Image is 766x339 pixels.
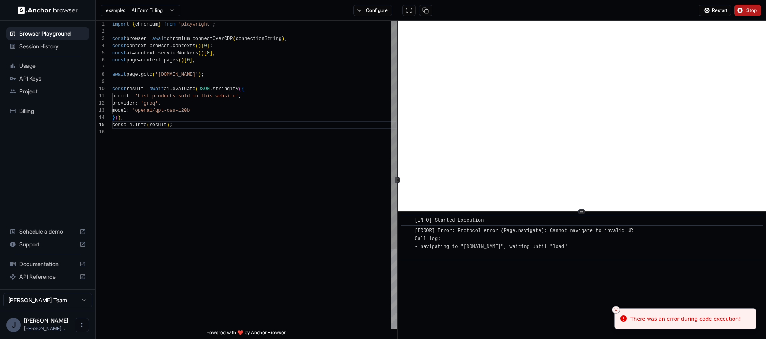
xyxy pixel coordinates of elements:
span: API Reference [19,273,76,281]
div: 11 [96,93,105,100]
span: ( [233,36,236,42]
span: ) [115,115,118,121]
span: , [239,93,241,99]
span: const [112,36,126,42]
span: [INFO] Started Execution [415,218,484,223]
span: 'playwright' [178,22,213,27]
span: } [158,22,161,27]
span: await [152,36,167,42]
span: await [150,86,164,92]
span: ] [210,50,213,56]
span: contexts [172,43,195,49]
button: Open in full screen [402,5,416,16]
div: 14 [96,114,105,121]
button: Restart [699,5,731,16]
div: 4 [96,42,105,50]
span: connectionString [236,36,282,42]
div: 5 [96,50,105,57]
span: Documentation [19,260,76,268]
span: ] [207,43,210,49]
span: ​ [405,216,409,224]
span: ( [146,122,149,128]
button: Close toast [612,306,620,314]
span: ; [213,50,215,56]
div: Billing [6,105,89,117]
span: 0 [187,57,190,63]
span: ( [195,86,198,92]
span: '[DOMAIN_NAME]' [155,72,198,77]
span: ( [239,86,241,92]
span: API Keys [19,75,86,83]
span: goto [141,72,152,77]
span: ; [193,57,195,63]
span: ; [284,36,287,42]
span: Powered with ❤️ by Anchor Browser [207,329,286,339]
span: ; [170,122,172,128]
span: { [132,22,135,27]
span: = [138,57,141,63]
div: Usage [6,59,89,72]
span: await [112,72,126,77]
div: 10 [96,85,105,93]
span: result [126,86,144,92]
span: pages [164,57,178,63]
div: There was an error during code execution! [630,315,741,323]
span: Schedule a demo [19,228,76,236]
div: 12 [96,100,105,107]
span: evaluate [172,86,195,92]
span: Billing [19,107,86,115]
span: Usage [19,62,86,70]
span: browser [126,36,146,42]
div: 9 [96,78,105,85]
div: J [6,318,21,332]
div: 6 [96,57,105,64]
span: . [190,36,192,42]
span: ) [118,115,120,121]
div: API Keys [6,72,89,85]
img: Anchor Logo [18,6,78,14]
span: connectOverCDP [193,36,233,42]
div: Session History [6,40,89,53]
span: : [135,101,138,106]
span: const [112,50,126,56]
div: Project [6,85,89,98]
span: [ [201,43,204,49]
div: Support [6,238,89,251]
button: Stop [734,5,761,16]
span: 'openai/gpt-oss-120b' [132,108,192,113]
div: 15 [96,121,105,129]
button: Configure [353,5,392,16]
span: provider [112,101,135,106]
a: [DOMAIN_NAME] [464,244,501,250]
span: console [112,122,132,128]
span: ) [282,36,284,42]
span: 'List products sold on this website' [135,93,239,99]
span: [ [204,50,207,56]
span: Session History [19,42,86,50]
span: browser [150,43,170,49]
span: ) [181,57,184,63]
span: model [112,108,126,113]
span: ; [201,72,204,77]
div: 8 [96,71,105,78]
span: ) [198,43,201,49]
span: stringify [213,86,239,92]
div: API Reference [6,270,89,283]
span: = [144,86,146,92]
span: [ [184,57,187,63]
span: ( [152,72,155,77]
span: ​ [405,227,409,235]
span: . [155,50,158,56]
div: 3 [96,35,105,42]
span: ; [210,43,213,49]
div: Documentation [6,258,89,270]
span: 0 [204,43,207,49]
span: Restart [712,7,727,14]
span: . [210,86,213,92]
span: import [112,22,129,27]
span: ; [121,115,124,121]
div: 7 [96,64,105,71]
span: ai [126,50,132,56]
span: example: [106,7,125,14]
span: info [135,122,147,128]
